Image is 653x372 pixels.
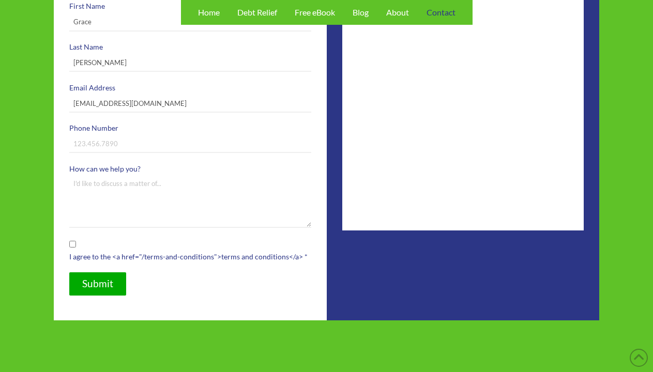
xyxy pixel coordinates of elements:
label: I agree to the <a href="/terms-and-conditions">terms and conditions</a> * [69,251,311,263]
span: Debt Relief [237,8,277,17]
span: Blog [353,8,369,17]
input: 123.456.7890 [69,135,311,153]
label: Email Address [69,82,311,94]
input: Smith [69,54,311,72]
label: How can we help you? [69,163,311,175]
span: Free eBook [295,8,335,17]
a: Back to Top [630,349,648,367]
span: About [386,8,409,17]
span: Home [198,8,220,17]
span: Contact [427,8,455,17]
input: Submit [69,272,126,296]
label: Phone Number [69,122,311,134]
label: Last Name [69,41,311,53]
input: Hello@johnsmith.com [69,95,311,112]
